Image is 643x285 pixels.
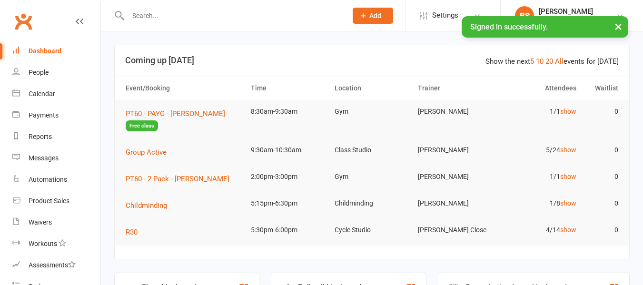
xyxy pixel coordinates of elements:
th: Event/Booking [121,76,247,100]
a: People [12,62,100,83]
span: Settings [432,5,458,26]
button: Childminding [126,200,174,211]
td: [PERSON_NAME] [414,192,497,215]
a: Clubworx [11,10,35,33]
a: Automations [12,169,100,190]
td: 1/1 [497,100,581,123]
span: PT60 - PAYG - [PERSON_NAME] [126,109,225,118]
a: Calendar [12,83,100,105]
a: Messages [12,147,100,169]
span: Signed in successfully. [470,22,548,31]
button: Group Active [126,147,173,158]
th: Attendees [497,76,581,100]
h3: Coming up [DATE] [125,56,619,65]
div: People [29,69,49,76]
span: Free class [126,120,158,131]
td: Class Studio [330,139,414,161]
span: Group Active [126,148,167,157]
td: 5/24 [497,139,581,161]
th: Time [247,76,330,100]
span: PT60 - 2 Pack - [PERSON_NAME] [126,175,229,183]
a: Reports [12,126,100,147]
td: 1/8 [497,192,581,215]
td: 0 [581,100,623,123]
a: 10 [536,57,544,66]
th: Trainer [414,76,497,100]
td: 8:30am-9:30am [247,100,330,123]
a: show [560,226,576,234]
div: NRG Fitness Centre [539,16,596,24]
a: 20 [545,57,553,66]
span: Add [369,12,381,20]
button: Add [353,8,393,24]
a: Assessments [12,255,100,276]
td: Gym [330,100,414,123]
th: Waitlist [581,76,623,100]
a: Payments [12,105,100,126]
div: Calendar [29,90,55,98]
td: 9:30am-10:30am [247,139,330,161]
div: Waivers [29,218,52,226]
a: Waivers [12,212,100,233]
td: 0 [581,219,623,241]
td: 4/14 [497,219,581,241]
button: PT60 - 2 Pack - [PERSON_NAME] [126,173,236,185]
button: R30 [126,226,144,238]
td: 1/1 [497,166,581,188]
div: Dashboard [29,47,61,55]
a: Workouts [12,233,100,255]
button: × [610,16,627,37]
a: show [560,146,576,154]
button: PT60 - PAYG - [PERSON_NAME]Free class [126,108,242,131]
span: Childminding [126,201,167,210]
span: R30 [126,228,138,236]
div: Messages [29,154,59,162]
td: Cycle Studio [330,219,414,241]
th: Location [330,76,414,100]
a: show [560,173,576,180]
td: 5:30pm-6:00pm [247,219,330,241]
a: 5 [530,57,534,66]
a: Dashboard [12,40,100,62]
div: Product Sales [29,197,69,205]
td: 0 [581,192,623,215]
div: BS [515,6,534,25]
div: [PERSON_NAME] [539,7,596,16]
div: Workouts [29,240,57,247]
div: Reports [29,133,52,140]
div: Payments [29,111,59,119]
td: Childminding [330,192,414,215]
td: [PERSON_NAME] Close [414,219,497,241]
td: 0 [581,166,623,188]
input: Search... [125,9,340,22]
a: show [560,199,576,207]
a: show [560,108,576,115]
a: All [555,57,564,66]
div: Show the next events for [DATE] [485,56,619,67]
td: [PERSON_NAME] [414,139,497,161]
td: [PERSON_NAME] [414,166,497,188]
td: 0 [581,139,623,161]
td: 2:00pm-3:00pm [247,166,330,188]
a: Product Sales [12,190,100,212]
div: Automations [29,176,67,183]
td: [PERSON_NAME] [414,100,497,123]
div: Assessments [29,261,76,269]
td: Gym [330,166,414,188]
td: 5:15pm-6:30pm [247,192,330,215]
